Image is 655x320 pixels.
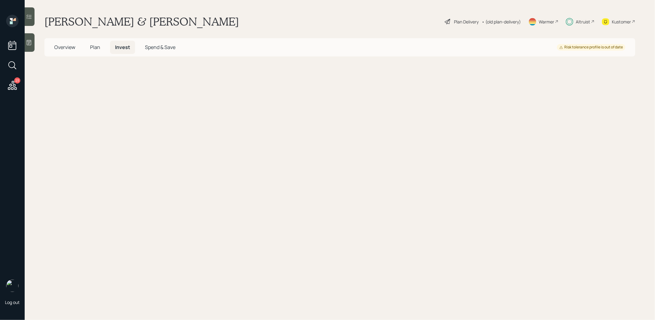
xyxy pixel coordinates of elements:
div: Kustomer [612,18,631,25]
div: Plan Delivery [454,18,479,25]
img: treva-nostdahl-headshot.png [6,280,19,292]
span: Invest [115,44,130,51]
h1: [PERSON_NAME] & [PERSON_NAME] [44,15,239,28]
div: 23 [14,77,20,84]
div: • (old plan-delivery) [482,18,521,25]
div: Log out [5,299,20,305]
span: Plan [90,44,100,51]
div: Risk tolerance profile is out of date [559,45,623,50]
div: Altruist [576,18,590,25]
span: Spend & Save [145,44,175,51]
span: Overview [54,44,75,51]
div: Warmer [539,18,554,25]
